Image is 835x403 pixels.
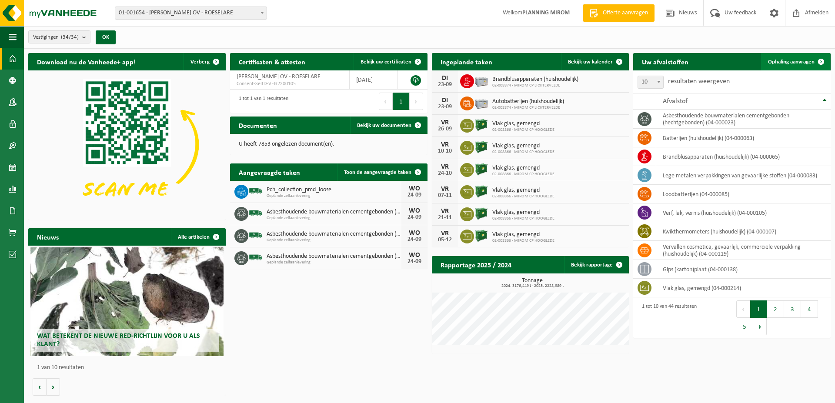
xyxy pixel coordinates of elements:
[237,80,343,87] span: Consent-SelfD-VEG2200105
[492,216,554,221] span: 02-008866 - MIROM CP HOOGLEDE
[379,93,393,110] button: Previous
[436,141,454,148] div: VR
[436,284,629,288] span: 2024: 3176,449 t - 2025: 2228,989 t
[432,53,501,70] h2: Ingeplande taken
[248,206,263,220] img: BL-SO-LV
[28,30,90,43] button: Vestigingen(34/34)
[492,172,554,177] span: 02-008866 - MIROM CP HOOGLEDE
[492,238,554,243] span: 02-008866 - MIROM CP HOOGLEDE
[736,300,750,318] button: Previous
[568,59,613,65] span: Bekijk uw kalender
[663,98,688,105] span: Afvalstof
[37,365,221,371] p: 1 van 10 resultaten
[522,10,570,16] strong: PLANNING MIROM
[239,141,419,147] p: U heeft 7853 ongelezen document(en).
[561,53,628,70] a: Bekijk uw kalender
[237,73,321,80] span: [PERSON_NAME] OV - ROESELARE
[410,93,423,110] button: Next
[436,75,454,82] div: DI
[230,53,314,70] h2: Certificaten & attesten
[432,256,520,273] h2: Rapportage 2025 / 2024
[28,53,144,70] h2: Download nu de Vanheede+ app!
[492,209,554,216] span: Vlak glas, gemengd
[171,228,225,246] a: Alle artikelen
[28,228,67,245] h2: Nieuws
[436,170,454,177] div: 24-10
[267,253,401,260] span: Asbesthoudende bouwmaterialen cementgebonden (hechtgebonden)
[601,9,650,17] span: Offerte aanvragen
[350,117,427,134] a: Bekijk uw documenten
[344,170,411,175] span: Toon de aangevraagde taken
[47,378,60,396] button: Volgende
[337,163,427,181] a: Toon de aangevraagde taken
[28,70,226,218] img: Download de VHEPlus App
[267,216,401,221] span: Geplande zelfaanlevering
[474,184,489,199] img: CR-BO-1C-1900-MET-01
[190,59,210,65] span: Verberg
[750,300,767,318] button: 1
[638,76,664,89] span: 10
[248,183,263,198] img: BL-SO-LV
[436,237,454,243] div: 05-12
[784,300,801,318] button: 3
[474,162,489,177] img: CR-BO-1C-1900-MET-01
[436,163,454,170] div: VR
[492,150,554,155] span: 02-008866 - MIROM CP HOOGLEDE
[668,78,730,85] label: resultaten weergeven
[230,163,309,180] h2: Aangevraagde taken
[656,110,831,129] td: asbesthoudende bouwmaterialen cementgebonden (hechtgebonden) (04-000023)
[767,300,784,318] button: 2
[474,140,489,154] img: CR-BO-1C-1900-MET-01
[492,194,554,199] span: 02-008866 - MIROM CP HOOGLEDE
[267,231,401,238] span: Asbesthoudende bouwmaterialen cementgebonden (hechtgebonden)
[492,165,554,172] span: Vlak glas, gemengd
[753,318,767,335] button: Next
[801,300,818,318] button: 4
[492,143,554,150] span: Vlak glas, gemengd
[33,31,79,44] span: Vestigingen
[656,166,831,185] td: lege metalen verpakkingen van gevaarlijke stoffen (04-000083)
[406,214,423,220] div: 24-09
[436,126,454,132] div: 26-09
[436,230,454,237] div: VR
[474,95,489,110] img: PB-LB-0680-HPE-GY-11
[350,70,398,90] td: [DATE]
[436,104,454,110] div: 23-09
[492,98,564,105] span: Autobatterijen (huishoudelijk)
[436,186,454,193] div: VR
[638,76,663,88] span: 10
[761,53,830,70] a: Ophaling aanvragen
[474,206,489,221] img: CR-BO-1C-1900-MET-01
[656,260,831,279] td: gips (karton)plaat (04-000138)
[474,117,489,132] img: CR-BO-1C-1900-MET-01
[30,247,224,356] a: Wat betekent de nieuwe RED-richtlijn voor u als klant?
[656,203,831,222] td: verf, lak, vernis (huishoudelijk) (04-000105)
[267,209,401,216] span: Asbesthoudende bouwmaterialen cementgebonden (hechtgebonden)
[267,238,401,243] span: Geplande zelfaanlevering
[656,147,831,166] td: brandblusapparaten (huishoudelijk) (04-000065)
[492,231,554,238] span: Vlak glas, gemengd
[267,187,401,193] span: Pch_collection_pmd_loose
[436,193,454,199] div: 07-11
[436,215,454,221] div: 21-11
[354,53,427,70] a: Bekijk uw certificaten
[656,279,831,297] td: vlak glas, gemengd (04-000214)
[33,378,47,396] button: Vorige
[656,241,831,260] td: vervallen cosmetica, gevaarlijk, commerciele verpakking (huishoudelijk) (04-000119)
[492,105,564,110] span: 02-008874 - MIROM CP LICHTERVELDE
[436,119,454,126] div: VR
[492,120,554,127] span: Vlak glas, gemengd
[248,228,263,243] img: BL-SO-LV
[474,228,489,243] img: CR-BO-1C-1900-MET-01
[406,185,423,192] div: WO
[267,193,401,199] span: Geplande zelfaanlevering
[267,260,401,265] span: Geplande zelfaanlevering
[406,252,423,259] div: WO
[656,129,831,147] td: batterijen (huishoudelijk) (04-000063)
[393,93,410,110] button: 1
[234,92,288,111] div: 1 tot 1 van 1 resultaten
[406,207,423,214] div: WO
[492,83,578,88] span: 02-008874 - MIROM CP LICHTERVELDE
[184,53,225,70] button: Verberg
[406,192,423,198] div: 24-09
